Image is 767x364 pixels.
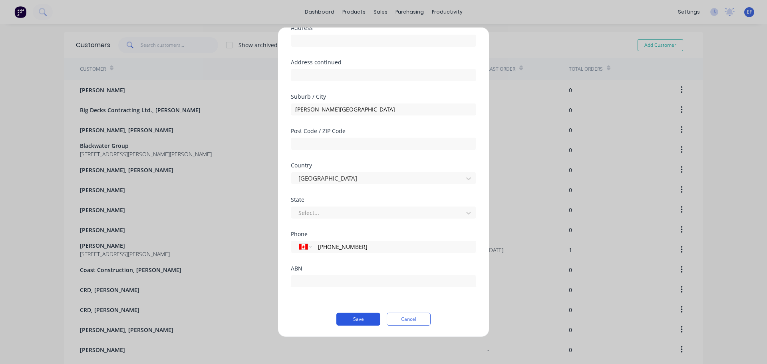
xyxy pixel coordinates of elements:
div: Post Code / ZIP Code [291,128,476,133]
div: Country [291,162,476,168]
div: Address [291,25,476,30]
div: Suburb / City [291,93,476,99]
div: Phone [291,231,476,237]
div: State [291,197,476,202]
div: Address continued [291,59,476,65]
div: ABN [291,265,476,271]
button: Save [336,312,380,325]
button: Cancel [387,312,431,325]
